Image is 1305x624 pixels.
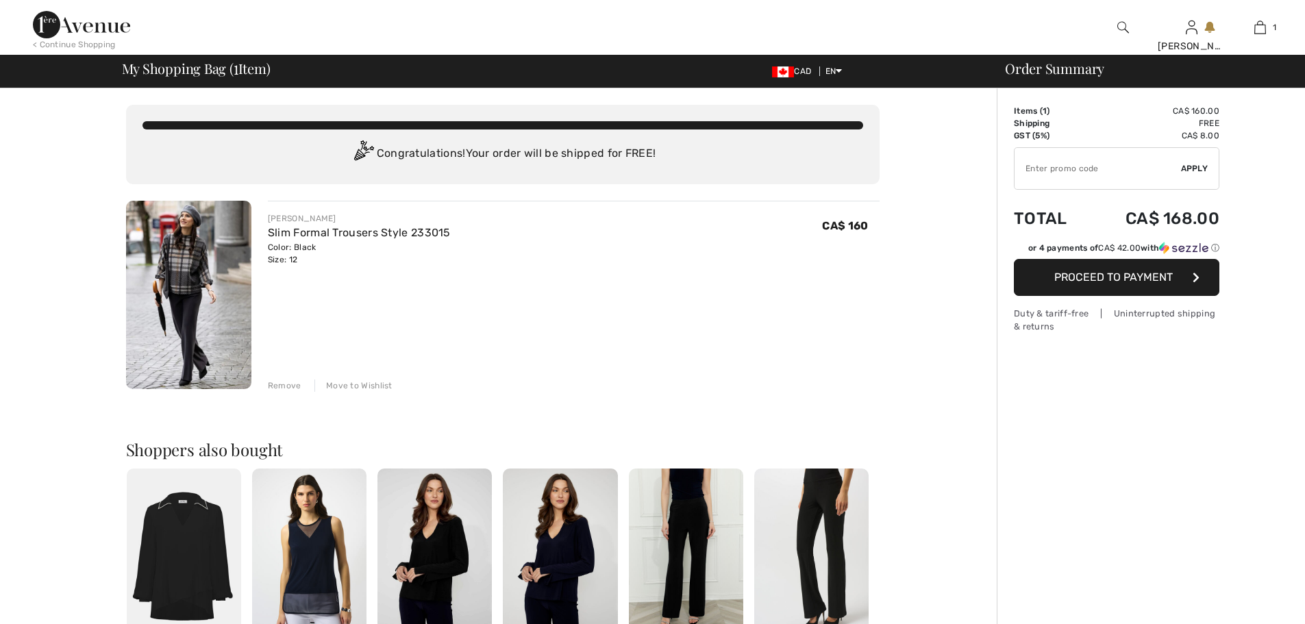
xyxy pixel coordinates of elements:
[33,11,130,38] img: 1ère Avenue
[1254,19,1266,36] img: My Bag
[234,58,238,76] span: 1
[825,66,843,76] span: EN
[1014,307,1219,333] div: Duty & tariff-free | Uninterrupted shipping & returns
[1043,106,1047,116] span: 1
[822,219,868,232] span: CA$ 160
[1088,195,1219,242] td: CA$ 168.00
[1181,162,1208,175] span: Apply
[122,62,271,75] span: My Shopping Bag ( Item)
[268,226,451,239] a: Slim Formal Trousers Style 233015
[1088,117,1219,129] td: Free
[1014,129,1088,142] td: GST (5%)
[314,379,393,392] div: Move to Wishlist
[1014,259,1219,296] button: Proceed to Payment
[1014,117,1088,129] td: Shipping
[268,241,451,266] div: Color: Black Size: 12
[1054,271,1173,284] span: Proceed to Payment
[1186,21,1197,34] a: Sign In
[1088,105,1219,117] td: CA$ 160.00
[1226,19,1293,36] a: 1
[1028,242,1219,254] div: or 4 payments of with
[126,201,251,389] img: Slim Formal Trousers Style 233015
[1014,195,1088,242] td: Total
[772,66,794,77] img: Canadian Dollar
[1088,129,1219,142] td: CA$ 8.00
[1186,19,1197,36] img: My Info
[349,140,377,168] img: Congratulation2.svg
[1014,105,1088,117] td: Items ( )
[989,62,1297,75] div: Order Summary
[772,66,817,76] span: CAD
[1273,21,1276,34] span: 1
[33,38,116,51] div: < Continue Shopping
[1098,243,1141,253] span: CA$ 42.00
[1015,148,1181,189] input: Promo code
[268,379,301,392] div: Remove
[126,441,880,458] h2: Shoppers also bought
[1158,39,1225,53] div: [PERSON_NAME]
[142,140,863,168] div: Congratulations! Your order will be shipped for FREE!
[1014,242,1219,259] div: or 4 payments ofCA$ 42.00withSezzle Click to learn more about Sezzle
[1159,242,1208,254] img: Sezzle
[1117,19,1129,36] img: search the website
[268,212,451,225] div: [PERSON_NAME]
